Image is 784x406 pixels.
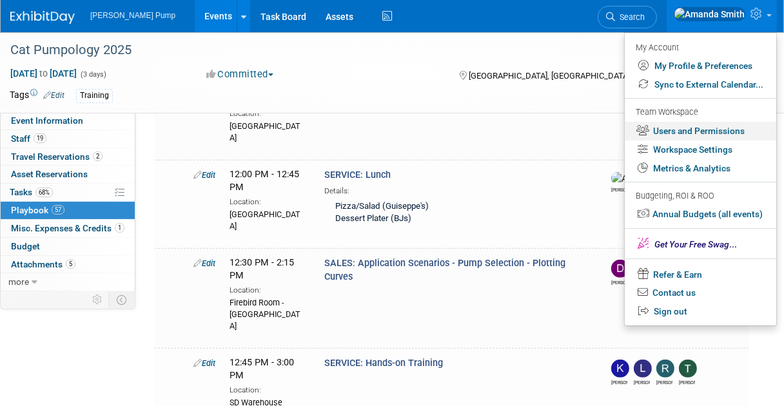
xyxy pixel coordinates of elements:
a: Refer & Earn [625,264,776,284]
div: Budgeting, ROI & ROO [636,189,763,203]
span: Playbook [11,205,64,215]
a: Sign out [625,302,776,321]
div: Lee Feeser [634,378,650,386]
a: Users and Permissions [625,122,776,140]
span: SERVICE: Lunch [324,169,391,180]
a: Misc. Expenses & Credits1 [1,220,135,237]
span: ... [654,239,737,249]
span: (3 days) [79,70,106,79]
a: Workspace Settings [625,140,776,159]
a: Annual Budgets (all events) [625,205,776,224]
div: Cat Pumpology 2025 [6,39,694,62]
span: [DATE] [DATE] [10,68,77,79]
span: Search [615,12,645,22]
div: Location: [230,283,305,296]
div: Location: [230,383,305,396]
span: 12:30 PM - 2:15 PM [230,257,294,281]
div: Pizza/Salad (Guiseppe's) Dessert Plater (BJs) [324,197,589,230]
img: Amanda Smith [674,7,745,21]
div: [GEOGRAPHIC_DATA] [230,208,305,232]
a: more [1,273,135,291]
div: Location: [230,195,305,208]
div: Tony Lewis [679,378,695,386]
span: Travel Reservations [11,151,103,162]
div: Team Workspace [636,106,763,120]
img: ExhibitDay [10,11,75,24]
a: Search [598,6,657,28]
div: Details: [324,182,589,197]
img: David Perry [611,260,629,278]
div: David Perry [611,278,627,286]
span: [PERSON_NAME] Pump [90,11,175,20]
a: Event Information [1,112,135,130]
a: Asset Reservations [1,166,135,183]
span: Attachments [11,259,75,269]
a: Sync to External Calendar... [625,75,776,94]
a: Edit [193,358,215,368]
a: Travel Reservations2 [1,148,135,166]
span: 68% [35,188,53,197]
a: Metrics & Analytics [625,159,776,178]
div: My Account [636,39,763,55]
button: Committed [202,68,279,81]
td: Personalize Event Tab Strip [86,291,109,308]
span: 1 [115,223,124,233]
a: My Profile & Preferences [625,57,776,75]
div: Amanda Smith [611,185,627,193]
a: Edit [43,91,64,100]
img: Lee Feeser [634,360,652,378]
span: to [37,68,50,79]
div: Firebird Room - [GEOGRAPHIC_DATA] [230,296,305,332]
span: 12:00 PM - 12:45 PM [230,169,299,193]
a: Edit [193,170,215,180]
span: Event Information [11,115,83,126]
a: Budget [1,238,135,255]
a: Attachments5 [1,256,135,273]
img: Kim M [611,360,629,378]
a: Edit [193,258,215,268]
span: Get Your Free Swag [654,239,729,249]
a: Playbook57 [1,202,135,219]
span: 12:45 PM - 3:00 PM [230,357,294,381]
a: Staff19 [1,130,135,148]
img: Tony Lewis [679,360,697,378]
span: Staff [11,133,46,144]
span: 2 [93,151,103,161]
div: Richard Pendley [656,378,672,386]
span: [GEOGRAPHIC_DATA], [GEOGRAPHIC_DATA] [469,71,630,81]
span: Asset Reservations [11,169,88,179]
span: 57 [52,205,64,215]
span: more [8,276,29,287]
div: [GEOGRAPHIC_DATA] [230,119,305,144]
div: Training [76,89,113,102]
span: Misc. Expenses & Credits [11,223,124,233]
a: Contact us [625,284,776,302]
img: Richard Pendley [656,360,674,378]
td: Tags [10,88,64,103]
span: 19 [34,133,46,143]
a: Get Your Free Swag... [625,234,776,254]
span: 5 [66,259,75,269]
td: Toggle Event Tabs [109,291,135,308]
span: Budget [11,241,40,251]
img: Amanda Smith [611,172,671,185]
span: Tasks [10,187,53,197]
div: Kim M [611,378,627,386]
span: SALES: Application Scenarios - Pump Selection - Plotting Curves [324,258,565,282]
a: Tasks68% [1,184,135,201]
span: SERVICE: Hands-on Training [324,358,443,369]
